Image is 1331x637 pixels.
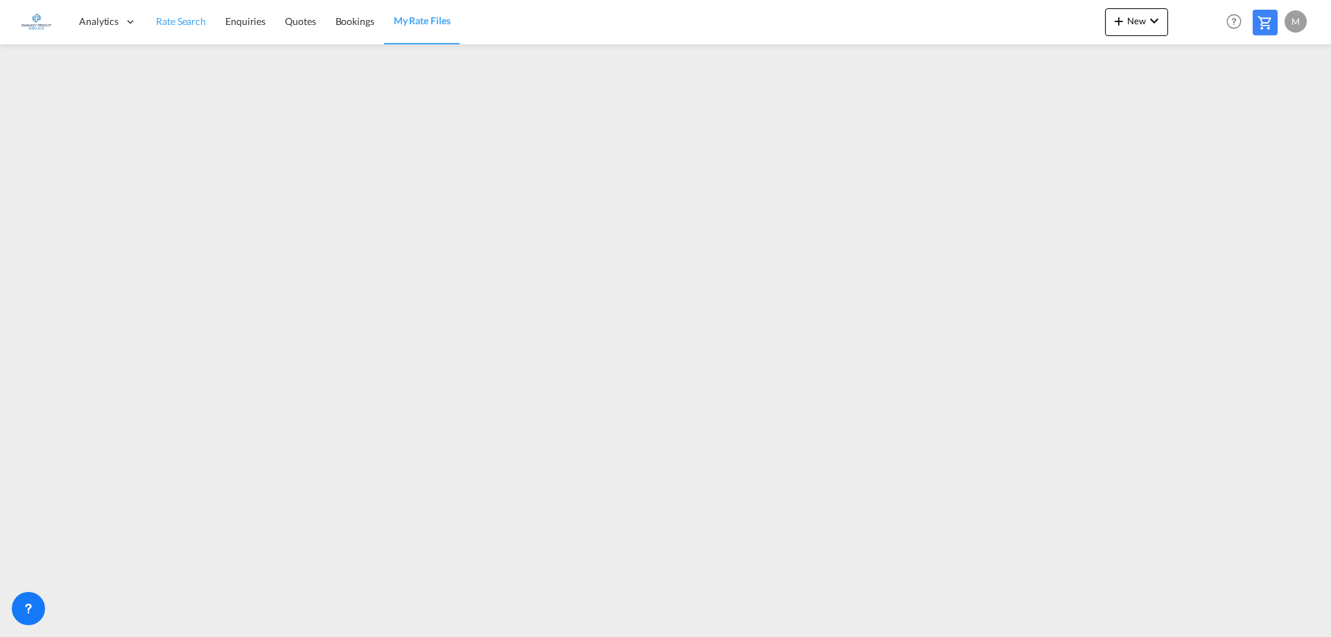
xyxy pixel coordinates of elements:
[285,15,315,27] span: Quotes
[1111,15,1163,26] span: New
[1111,12,1127,29] md-icon: icon-plus 400-fg
[1285,10,1307,33] div: M
[1105,8,1168,36] button: icon-plus 400-fgNewicon-chevron-down
[156,15,206,27] span: Rate Search
[1146,12,1163,29] md-icon: icon-chevron-down
[394,15,451,26] span: My Rate Files
[79,15,119,28] span: Analytics
[1222,10,1253,35] div: Help
[225,15,266,27] span: Enquiries
[1222,10,1246,33] span: Help
[336,15,374,27] span: Bookings
[21,6,52,37] img: 6a2c35f0b7c411ef99d84d375d6e7407.jpg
